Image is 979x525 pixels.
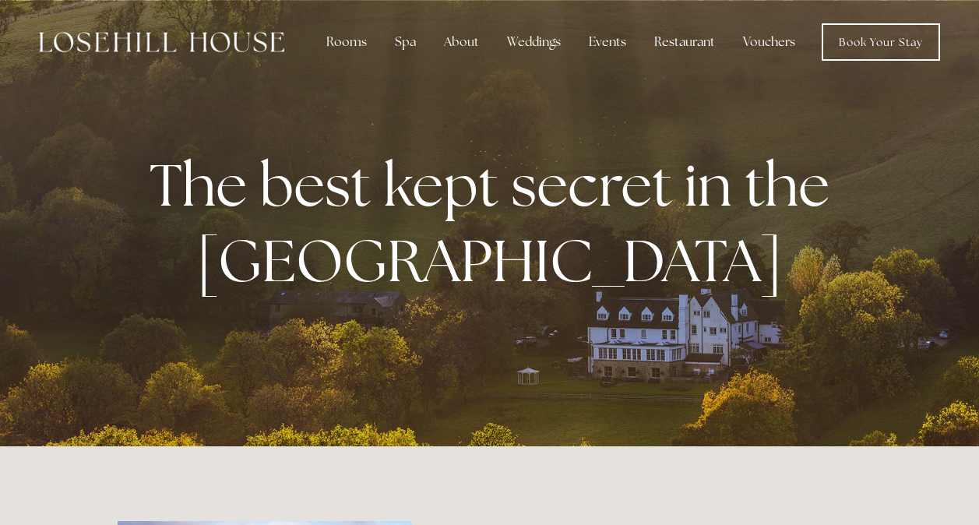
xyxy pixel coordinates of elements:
div: Spa [382,26,428,58]
div: Weddings [495,26,573,58]
img: Losehill House [39,32,284,52]
div: Rooms [314,26,379,58]
strong: The best kept secret in the [GEOGRAPHIC_DATA] [150,146,842,299]
div: Restaurant [642,26,727,58]
div: About [431,26,491,58]
div: Events [576,26,639,58]
a: Book Your Stay [822,23,940,61]
a: Vouchers [731,26,808,58]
